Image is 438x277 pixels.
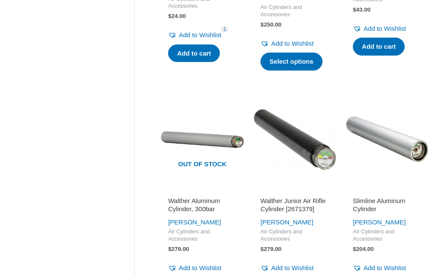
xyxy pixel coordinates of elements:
a: [PERSON_NAME] [353,219,405,226]
span: Add to Wishlist [179,265,221,272]
a: Add to Wishlist [353,23,406,35]
span: Out of stock [167,156,238,175]
span: 1 [221,27,228,33]
span: $ [353,7,356,13]
a: Select options for “Feinwerkbau Compressed air cylinder (Pistol)” [260,53,323,71]
a: Slimline Aluminum Cylinder [353,197,421,217]
img: Slimline Aluminum Cylinder [345,98,429,182]
span: Air Cylinders and Accessories [353,229,421,243]
a: Out of stock [160,98,244,182]
iframe: Customer reviews powered by Trustpilot [260,187,329,197]
span: Air Cylinders and Accessories [260,229,329,243]
span: $ [168,246,172,253]
span: Air Cylinders and Accessories [168,229,237,243]
bdi: 24.00 [168,13,186,20]
a: Add to Wishlist [168,262,221,274]
iframe: Customer reviews powered by Trustpilot [168,187,237,197]
span: $ [168,13,172,20]
a: Add to cart: “Filling Adapter FWB” [353,38,405,56]
h2: Slimline Aluminum Cylinder [353,197,421,214]
span: Add to Wishlist [271,265,314,272]
span: Add to Wishlist [179,32,221,39]
bdi: 250.00 [260,22,281,28]
bdi: 204.00 [353,246,374,253]
a: [PERSON_NAME] [168,219,221,226]
bdi: 279.00 [168,246,189,253]
span: $ [353,246,356,253]
span: Air Cylinders and Accessories [260,4,329,18]
h2: Walther Aluminum Cylinder, 300bar [168,197,237,214]
img: Walther Aluminum Cylinder, 300bar [160,98,244,182]
iframe: Customer reviews powered by Trustpilot [353,187,421,197]
bdi: 279.00 [260,246,281,253]
bdi: 43.00 [353,7,370,13]
img: Walther Junior Air Rifle Cylinder [253,98,337,182]
a: Add to Wishlist [168,29,221,41]
a: Add to cart: “Filling Adapter LP400/LP500” [168,45,220,63]
span: Add to Wishlist [364,25,406,32]
span: Add to Wishlist [364,265,406,272]
h2: Walther Junior Air Rifle Cylinder [2671379] [260,197,329,214]
a: Add to Wishlist [260,38,314,50]
a: [PERSON_NAME] [260,219,313,226]
a: Add to Wishlist [353,262,406,274]
span: Add to Wishlist [271,40,314,47]
a: Walther Junior Air Rifle Cylinder [2671379] [260,197,329,217]
a: Add to Wishlist [260,262,314,274]
span: $ [260,246,264,253]
a: Walther Aluminum Cylinder, 300bar [168,197,237,217]
span: $ [260,22,264,28]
